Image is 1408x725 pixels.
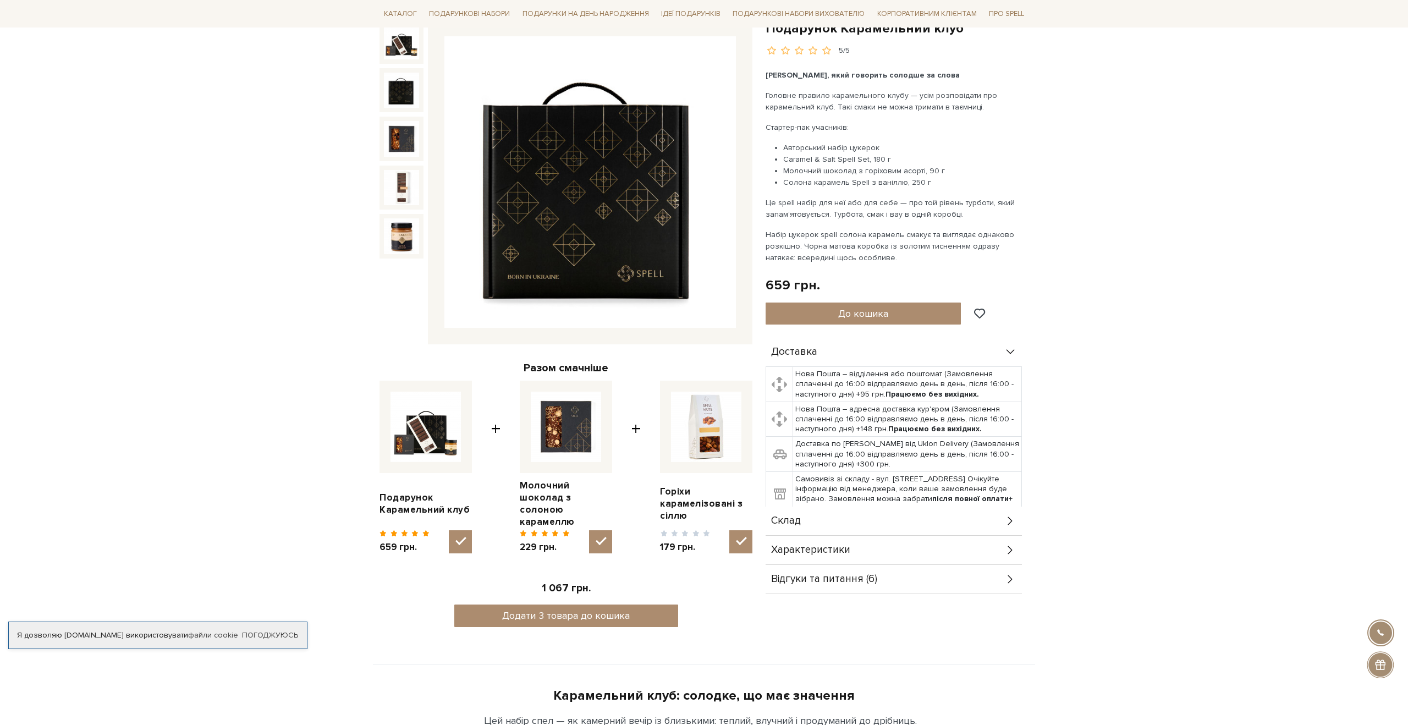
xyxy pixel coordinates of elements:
span: Доставка [771,347,817,357]
span: + [491,381,501,554]
span: Характеристики [771,545,850,555]
b: [PERSON_NAME], який говорить солодше за слова [766,70,960,80]
b: після повної оплати [932,494,1009,503]
img: Горіхи карамелізовані з сіллю [671,392,741,462]
img: Подарунок Карамельний клуб [384,121,419,156]
td: Самовивіз зі складу - вул. [STREET_ADDRESS] Очікуйте інформацію від менеджера, коли ваше замовлен... [793,472,1022,517]
span: До кошика [838,307,888,320]
td: Доставка по [PERSON_NAME] від Uklon Delivery (Замовлення сплаченні до 16:00 відправляємо день в д... [793,437,1022,472]
li: Caramel & Salt Spell Set, 180 г [783,153,1024,165]
p: Це spell набір для неї або для себе — про той рівень турботи, який запам’ятовується. Турбота, сма... [766,197,1024,220]
button: Додати 3 товара до кошика [454,605,678,627]
a: Подарунок Карамельний клуб [380,492,472,516]
a: Горіхи карамелізовані з сіллю [660,486,752,522]
a: Подарункові набори вихователю [728,4,869,23]
img: Подарунок Карамельний клуб [384,24,419,59]
span: 179 грн. [660,541,710,553]
li: Молочний шоколад з горіховим асорті, 90 г [783,165,1024,177]
p: Головне правило карамельного клубу — усім розповідати про карамельний клуб. Такі смаки не можна т... [766,90,1024,113]
h1: Подарунок Карамельний клуб [766,20,1028,37]
span: 659 грн. [380,541,430,553]
span: 229 грн. [520,541,570,553]
a: Корпоративним клієнтам [873,4,981,23]
img: Подарунок Карамельний клуб [444,36,736,328]
img: Подарунок Карамельний клуб [384,73,419,108]
a: Каталог [380,6,421,23]
div: Я дозволяю [DOMAIN_NAME] використовувати [9,630,307,640]
img: Подарунок Карамельний клуб [391,392,461,462]
div: 659 грн. [766,277,820,294]
a: Молочний шоколад з солоною карамеллю [520,480,612,528]
a: Подарунки на День народження [518,6,653,23]
img: Подарунок Карамельний клуб [384,218,419,254]
li: Авторський набір цукерок [783,142,1024,153]
a: Ідеї подарунків [657,6,725,23]
div: Разом смачніше [380,361,752,375]
img: Молочний шоколад з солоною карамеллю [531,392,601,462]
a: Про Spell [985,6,1028,23]
a: файли cookie [188,630,238,640]
div: Карамельний клуб: солодке, що має значення [484,678,924,704]
b: Працюємо без вихідних. [888,424,982,433]
b: Працюємо без вихідних. [886,389,979,399]
button: До кошика [766,303,961,325]
li: Солона карамель Spell з ваніллю, 250 г [783,177,1024,188]
a: Подарункові набори [425,6,514,23]
td: Нова Пошта – відділення або поштомат (Замовлення сплаченні до 16:00 відправляємо день в день, піс... [793,367,1022,402]
td: Нова Пошта – адресна доставка кур'єром (Замовлення сплаченні до 16:00 відправляємо день в день, п... [793,402,1022,437]
img: Подарунок Карамельний клуб [384,170,419,205]
div: 5/5 [839,46,850,56]
p: Стартер-пак учасників: [766,122,1024,133]
span: + [631,381,641,554]
span: Відгуки та питання (6) [771,574,877,584]
a: Погоджуюсь [242,630,298,640]
p: Набір цукерок spell солона карамель смакує та виглядає однаково розкішно. Чорна матова коробка із... [766,229,1024,263]
span: Склад [771,516,801,526]
span: 1 067 грн. [542,582,591,595]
